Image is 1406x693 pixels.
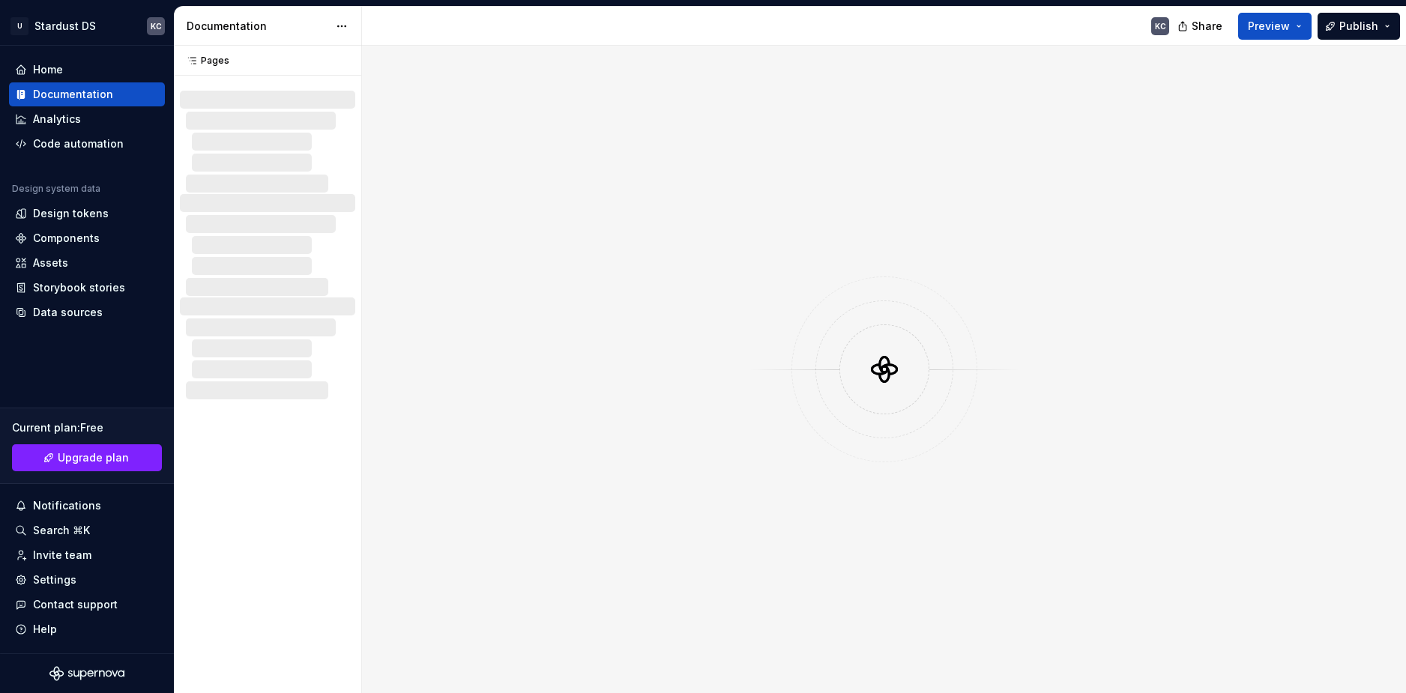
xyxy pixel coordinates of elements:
[33,597,118,612] div: Contact support
[10,17,28,35] div: U
[9,568,165,592] a: Settings
[9,494,165,518] button: Notifications
[9,132,165,156] a: Code automation
[33,206,109,221] div: Design tokens
[9,593,165,617] button: Contact support
[1192,19,1222,34] span: Share
[9,617,165,641] button: Help
[58,450,129,465] span: Upgrade plan
[12,444,162,471] a: Upgrade plan
[33,255,68,270] div: Assets
[33,622,57,637] div: Help
[9,82,165,106] a: Documentation
[9,300,165,324] a: Data sources
[12,183,100,195] div: Design system data
[33,498,101,513] div: Notifications
[34,19,96,34] div: Stardust DS
[33,280,125,295] div: Storybook stories
[1318,13,1400,40] button: Publish
[33,62,63,77] div: Home
[33,548,91,563] div: Invite team
[9,107,165,131] a: Analytics
[9,226,165,250] a: Components
[1155,20,1166,32] div: KC
[49,666,124,681] svg: Supernova Logo
[33,305,103,320] div: Data sources
[1248,19,1290,34] span: Preview
[9,202,165,226] a: Design tokens
[3,10,171,42] button: UStardust DSKC
[33,231,100,246] div: Components
[1238,13,1312,40] button: Preview
[33,136,124,151] div: Code automation
[12,420,162,435] div: Current plan : Free
[9,251,165,275] a: Assets
[33,572,76,587] div: Settings
[9,518,165,542] button: Search ⌘K
[33,112,81,127] div: Analytics
[33,87,113,102] div: Documentation
[9,58,165,82] a: Home
[1339,19,1378,34] span: Publish
[9,276,165,300] a: Storybook stories
[180,55,229,67] div: Pages
[1170,13,1232,40] button: Share
[151,20,162,32] div: KC
[9,543,165,567] a: Invite team
[187,19,328,34] div: Documentation
[33,523,90,538] div: Search ⌘K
